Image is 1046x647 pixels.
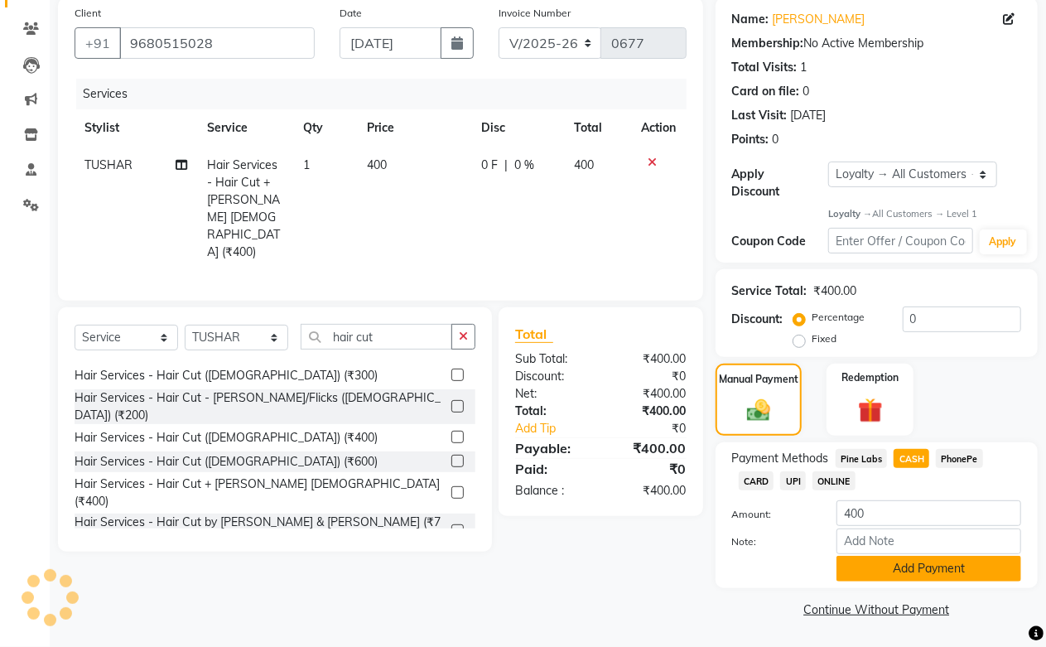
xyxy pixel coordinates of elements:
[75,476,445,510] div: Hair Services - Hair Cut + [PERSON_NAME] [DEMOGRAPHIC_DATA] (₹400)
[75,389,445,424] div: Hair Services - Hair Cut - [PERSON_NAME]/Flicks ([DEMOGRAPHIC_DATA]) (₹200)
[617,420,699,437] div: ₹0
[812,331,837,346] label: Fixed
[836,449,888,468] span: Pine Labs
[719,372,798,387] label: Manual Payment
[503,459,600,479] div: Paid:
[481,157,498,174] span: 0 F
[197,109,293,147] th: Service
[303,157,310,172] span: 1
[801,59,807,76] div: 1
[812,471,856,490] span: ONLINE
[499,6,571,21] label: Invoice Number
[600,350,698,368] div: ₹400.00
[791,107,827,124] div: [DATE]
[732,11,769,28] div: Name:
[301,324,452,350] input: Search or Scan
[739,471,774,490] span: CARD
[84,157,133,172] span: TUSHAR
[503,482,600,500] div: Balance :
[828,228,973,253] input: Enter Offer / Coupon Code
[720,507,824,522] label: Amount:
[600,482,698,500] div: ₹400.00
[828,208,872,220] strong: Loyalty →
[76,79,699,109] div: Services
[75,27,121,59] button: +91
[814,282,857,300] div: ₹400.00
[75,367,378,384] div: Hair Services - Hair Cut ([DEMOGRAPHIC_DATA]) (₹300)
[732,233,828,250] div: Coupon Code
[564,109,632,147] th: Total
[720,534,824,549] label: Note:
[719,601,1034,619] a: Continue Without Payment
[980,229,1027,254] button: Apply
[119,27,315,59] input: Search by Name/Mobile/Email/Code
[75,6,101,21] label: Client
[732,107,788,124] div: Last Visit:
[732,450,829,467] span: Payment Methods
[773,11,865,28] a: [PERSON_NAME]
[358,109,471,147] th: Price
[293,109,357,147] th: Qty
[841,370,899,385] label: Redemption
[600,368,698,385] div: ₹0
[894,449,929,468] span: CASH
[504,157,508,174] span: |
[836,500,1021,526] input: Amount
[632,109,687,147] th: Action
[600,385,698,403] div: ₹400.00
[836,529,1021,554] input: Add Note
[514,157,534,174] span: 0 %
[503,438,600,458] div: Payable:
[471,109,564,147] th: Disc
[574,157,594,172] span: 400
[75,109,197,147] th: Stylist
[75,514,445,548] div: Hair Services - Hair Cut by [PERSON_NAME] & [PERSON_NAME] (₹700)
[75,429,378,447] div: Hair Services - Hair Cut ([DEMOGRAPHIC_DATA]) (₹400)
[732,282,807,300] div: Service Total:
[773,131,779,148] div: 0
[503,403,600,420] div: Total:
[600,438,698,458] div: ₹400.00
[503,350,600,368] div: Sub Total:
[732,59,798,76] div: Total Visits:
[732,131,769,148] div: Points:
[836,556,1021,582] button: Add Payment
[740,397,778,423] img: _cash.svg
[812,310,865,325] label: Percentage
[503,368,600,385] div: Discount:
[503,385,600,403] div: Net:
[732,311,783,328] div: Discount:
[503,420,617,437] a: Add Tip
[828,207,1021,221] div: All Customers → Level 1
[207,157,280,259] span: Hair Services - Hair Cut + [PERSON_NAME] [DEMOGRAPHIC_DATA] (₹400)
[936,449,983,468] span: PhonePe
[515,326,553,343] span: Total
[851,395,891,426] img: _gift.svg
[780,471,806,490] span: UPI
[368,157,388,172] span: 400
[803,83,810,100] div: 0
[600,459,698,479] div: ₹0
[732,35,804,52] div: Membership:
[340,6,362,21] label: Date
[732,166,828,200] div: Apply Discount
[75,453,378,471] div: Hair Services - Hair Cut ([DEMOGRAPHIC_DATA]) (₹600)
[732,35,1021,52] div: No Active Membership
[600,403,698,420] div: ₹400.00
[732,83,800,100] div: Card on file:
